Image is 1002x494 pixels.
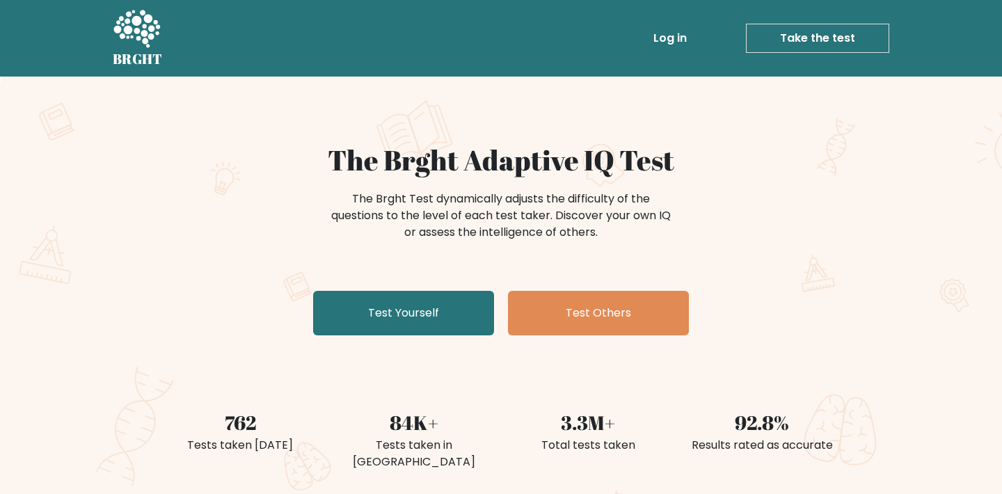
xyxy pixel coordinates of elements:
div: 3.3M+ [509,408,667,437]
h5: BRGHT [113,51,163,67]
a: BRGHT [113,6,163,71]
a: Log in [648,24,692,52]
a: Test Others [508,291,689,335]
div: 84K+ [335,408,493,437]
div: 762 [161,408,319,437]
a: Take the test [746,24,889,53]
div: Results rated as accurate [683,437,841,454]
div: 92.8% [683,408,841,437]
div: Total tests taken [509,437,667,454]
h1: The Brght Adaptive IQ Test [161,143,841,177]
a: Test Yourself [313,291,494,335]
div: Tests taken in [GEOGRAPHIC_DATA] [335,437,493,470]
div: The Brght Test dynamically adjusts the difficulty of the questions to the level of each test take... [327,191,675,241]
div: Tests taken [DATE] [161,437,319,454]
